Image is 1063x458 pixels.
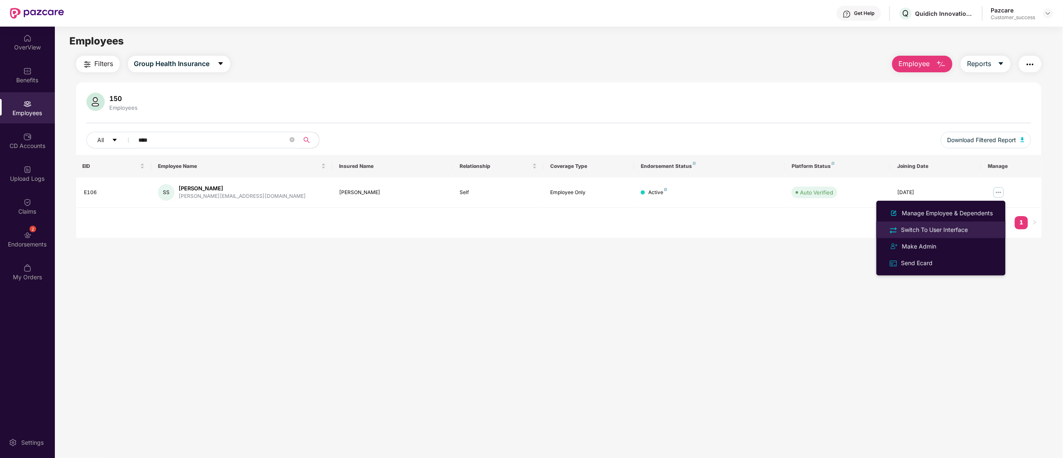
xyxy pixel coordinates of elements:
[108,104,140,111] div: Employees
[1032,220,1037,225] span: right
[82,59,92,69] img: svg+xml;base64,PHN2ZyB4bWxucz0iaHR0cDovL3d3dy53My5vcmcvMjAwMC9zdmciIHdpZHRoPSIyNCIgaGVpZ2h0PSIyNC...
[550,189,627,197] div: Employee Only
[664,188,667,191] img: svg+xml;base64,PHN2ZyB4bWxucz0iaHR0cDovL3d3dy53My5vcmcvMjAwMC9zdmciIHdpZHRoPSI4IiBoZWlnaHQ9IjgiIH...
[1025,59,1035,69] img: svg+xml;base64,PHN2ZyB4bWxucz0iaHR0cDovL3d3dy53My5vcmcvMjAwMC9zdmciIHdpZHRoPSIyNCIgaGVpZ2h0PSIyNC...
[108,94,140,103] div: 150
[544,155,634,177] th: Coverage Type
[151,155,332,177] th: Employee Name
[903,8,909,18] span: Q
[843,10,851,18] img: svg+xml;base64,PHN2ZyBpZD0iSGVscC0zMngzMiIgeG1sbnM9Imh0dHA6Ly93d3cudzMub3JnLzIwMDAvc3ZnIiB3aWR0aD...
[992,186,1005,199] img: manageButton
[9,438,17,447] img: svg+xml;base64,PHN2ZyBpZD0iU2V0dGluZy0yMHgyMCIgeG1sbnM9Imh0dHA6Ly93d3cudzMub3JnLzIwMDAvc3ZnIiB3aW...
[901,242,938,251] div: Make Admin
[86,132,137,148] button: Allcaret-down
[339,189,446,197] div: [PERSON_NAME]
[1021,137,1025,142] img: svg+xml;base64,PHN2ZyB4bWxucz0iaHR0cDovL3d3dy53My5vcmcvMjAwMC9zdmciIHhtbG5zOnhsaW5rPSJodHRwOi8vd3...
[23,100,32,108] img: svg+xml;base64,PHN2ZyBpZD0iRW1wbG95ZWVzIiB4bWxucz0iaHR0cDovL3d3dy53My5vcmcvMjAwMC9zdmciIHdpZHRoPS...
[69,35,124,47] span: Employees
[83,163,139,170] span: EID
[891,155,981,177] th: Joining Date
[900,225,970,234] div: Switch To User Interface
[967,59,991,69] span: Reports
[23,231,32,239] img: svg+xml;base64,PHN2ZyBpZD0iRW5kb3JzZW1lbnRzIiB4bWxucz0iaHR0cDovL3d3dy53My5vcmcvMjAwMC9zdmciIHdpZH...
[991,14,1036,21] div: Customer_success
[158,184,175,201] div: SS
[936,59,946,69] img: svg+xml;base64,PHN2ZyB4bWxucz0iaHR0cDovL3d3dy53My5vcmcvMjAwMC9zdmciIHhtbG5zOnhsaW5rPSJodHRwOi8vd3...
[941,132,1031,148] button: Download Filtered Report
[23,67,32,75] img: svg+xml;base64,PHN2ZyBpZD0iQmVuZWZpdHMiIHhtbG5zPSJodHRwOi8vd3d3LnczLm9yZy8yMDAwL3N2ZyIgd2lkdGg9Ij...
[898,59,930,69] span: Employee
[23,264,32,272] img: svg+xml;base64,PHN2ZyBpZD0iTXlfT3JkZXJzIiBkYXRhLW5hbWU9Ik15IE9yZGVycyIgeG1sbnM9Imh0dHA6Ly93d3cudz...
[179,185,306,192] div: [PERSON_NAME]
[800,188,833,197] div: Auto Verified
[1045,10,1051,17] img: svg+xml;base64,PHN2ZyBpZD0iRHJvcGRvd24tMzJ4MzIiIHhtbG5zPSJodHRwOi8vd3d3LnczLm9yZy8yMDAwL3N2ZyIgd2...
[991,6,1036,14] div: Pazcare
[332,155,453,177] th: Insured Name
[76,155,152,177] th: EID
[897,189,974,197] div: [DATE]
[128,56,230,72] button: Group Health Insurancecaret-down
[892,56,952,72] button: Employee
[981,155,1041,177] th: Manage
[648,189,667,197] div: Active
[854,10,875,17] div: Get Help
[299,132,320,148] button: search
[98,135,104,145] span: All
[915,10,974,17] div: Quidich Innovation Labs Private Limited
[158,163,320,170] span: Employee Name
[998,60,1004,68] span: caret-down
[961,56,1011,72] button: Reportscaret-down
[23,165,32,174] img: svg+xml;base64,PHN2ZyBpZD0iVXBsb2FkX0xvZ3MiIGRhdGEtbmFtZT0iVXBsb2FkIExvZ3MiIHhtbG5zPSJodHRwOi8vd3...
[900,259,935,268] div: Send Ecard
[23,34,32,42] img: svg+xml;base64,PHN2ZyBpZD0iSG9tZSIgeG1sbnM9Imh0dHA6Ly93d3cudzMub3JnLzIwMDAvc3ZnIiB3aWR0aD0iMjAiIG...
[460,163,531,170] span: Relationship
[95,59,113,69] span: Filters
[1028,216,1041,229] button: right
[217,60,224,68] span: caret-down
[641,163,778,170] div: Endorsement Status
[792,163,884,170] div: Platform Status
[947,135,1016,145] span: Download Filtered Report
[23,133,32,141] img: svg+xml;base64,PHN2ZyBpZD0iQ0RfQWNjb3VudHMiIGRhdGEtbmFtZT0iQ0QgQWNjb3VudHMiIHhtbG5zPSJodHRwOi8vd3...
[460,189,537,197] div: Self
[889,241,899,251] img: svg+xml;base64,PHN2ZyB4bWxucz0iaHR0cDovL3d3dy53My5vcmcvMjAwMC9zdmciIHdpZHRoPSIyNCIgaGVpZ2h0PSIyNC...
[30,226,36,232] div: 2
[290,136,295,144] span: close-circle
[86,93,105,111] img: svg+xml;base64,PHN2ZyB4bWxucz0iaHR0cDovL3d3dy53My5vcmcvMjAwMC9zdmciIHhtbG5zOnhsaW5rPSJodHRwOi8vd3...
[179,192,306,200] div: [PERSON_NAME][EMAIL_ADDRESS][DOMAIN_NAME]
[693,162,696,165] img: svg+xml;base64,PHN2ZyB4bWxucz0iaHR0cDovL3d3dy53My5vcmcvMjAwMC9zdmciIHdpZHRoPSI4IiBoZWlnaHQ9IjgiIH...
[1015,216,1028,229] a: 1
[112,137,118,144] span: caret-down
[832,162,835,165] img: svg+xml;base64,PHN2ZyB4bWxucz0iaHR0cDovL3d3dy53My5vcmcvMjAwMC9zdmciIHdpZHRoPSI4IiBoZWlnaHQ9IjgiIH...
[10,8,64,19] img: New Pazcare Logo
[1028,216,1041,229] li: Next Page
[889,208,899,218] img: svg+xml;base64,PHN2ZyB4bWxucz0iaHR0cDovL3d3dy53My5vcmcvMjAwMC9zdmciIHhtbG5zOnhsaW5rPSJodHRwOi8vd3...
[453,155,544,177] th: Relationship
[84,189,145,197] div: E106
[19,438,46,447] div: Settings
[23,198,32,207] img: svg+xml;base64,PHN2ZyBpZD0iQ2xhaW0iIHhtbG5zPSJodHRwOi8vd3d3LnczLm9yZy8yMDAwL3N2ZyIgd2lkdGg9IjIwIi...
[134,59,210,69] span: Group Health Insurance
[889,259,898,268] img: svg+xml;base64,PHN2ZyB4bWxucz0iaHR0cDovL3d3dy53My5vcmcvMjAwMC9zdmciIHdpZHRoPSIxNiIgaGVpZ2h0PSIxNi...
[76,56,120,72] button: Filters
[299,137,315,143] span: search
[901,209,995,218] div: Manage Employee & Dependents
[290,137,295,142] span: close-circle
[889,226,898,235] img: svg+xml;base64,PHN2ZyB4bWxucz0iaHR0cDovL3d3dy53My5vcmcvMjAwMC9zdmciIHdpZHRoPSIyNCIgaGVpZ2h0PSIyNC...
